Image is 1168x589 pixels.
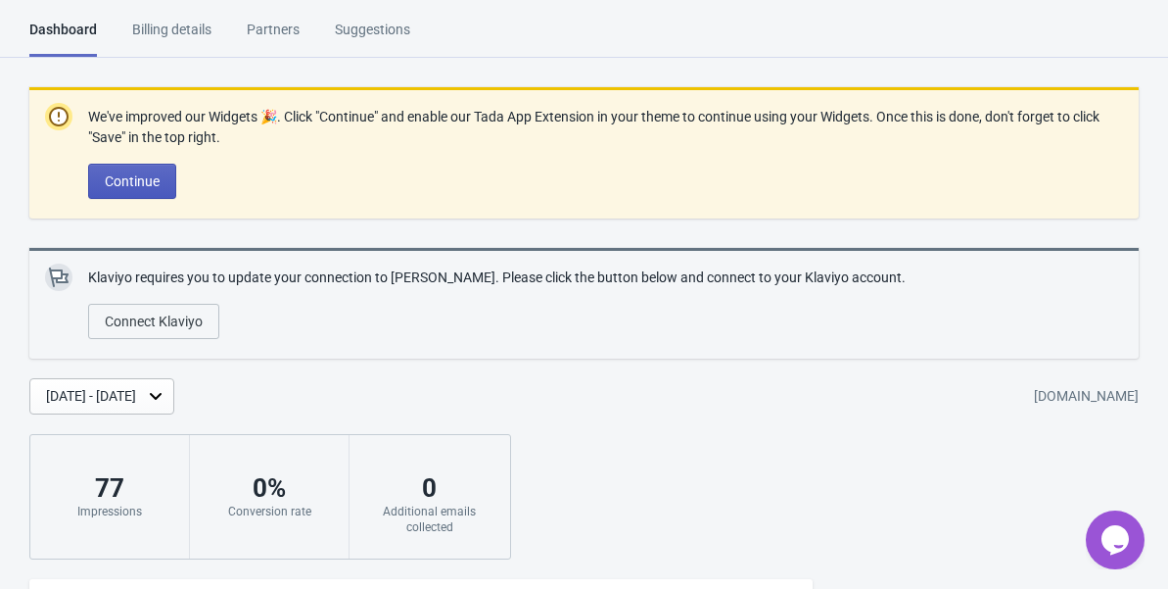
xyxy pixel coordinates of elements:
[335,20,410,54] div: Suggestions
[50,472,169,504] div: 77
[369,472,490,504] div: 0
[1086,511,1148,569] iframe: chat widget
[88,268,906,288] p: Klaviyo requires you to update your connection to [PERSON_NAME]. Please click the button below an...
[1034,379,1139,415] div: [DOMAIN_NAME]
[88,304,219,339] button: Connect Klaviyo
[50,504,169,519] div: Impressions
[46,386,136,407] div: [DATE] - [DATE]
[210,504,329,519] div: Conversion rate
[369,504,490,535] div: Additional emails collected
[105,173,160,189] span: Continue
[247,20,300,54] div: Partners
[105,314,203,329] span: Connect Klaviyo
[210,472,329,504] div: 0 %
[88,164,176,199] button: Continue
[88,107,1123,148] p: We've improved our Widgets 🎉. Click "Continue" and enable our Tada App Extension in your theme to...
[29,20,97,57] div: Dashboard
[132,20,211,54] div: Billing details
